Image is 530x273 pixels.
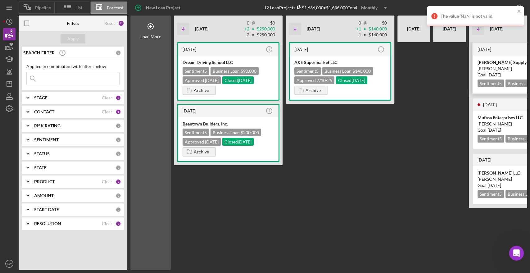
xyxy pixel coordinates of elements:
div: 3 [116,179,121,184]
b: PRODUCT [34,179,55,184]
div: 0 [116,50,121,56]
b: CONTACT [34,109,54,114]
a: [DATE]Dream Driving School LLCSentiment5Business Loan $90,000Approved [DATE]Closed[DATE]Archive [177,42,279,101]
td: + 2 [244,26,250,32]
div: Archive [194,147,209,157]
time: 10/13/2025 [487,183,501,188]
div: 12 Loan Projects • $1,636,000 Total [264,3,391,12]
button: Archive [183,86,216,95]
td: $140,000 [368,32,387,38]
div: Sentiment 5 [478,135,504,143]
div: Business Loan $140,000 [322,67,373,75]
div: Reset [104,21,115,26]
div: Export [498,2,511,14]
span: Forecast [107,5,124,10]
div: 0 [116,193,121,198]
td: $290,000 [256,32,275,38]
div: A&E Supermarket LLC [294,59,386,66]
span: Pipeline [35,5,51,10]
div: Beantown Builders, Inc. [183,121,274,127]
div: Sentiment 5 [183,67,209,75]
a: [DATE]Beantown Builders, Inc.Sentiment5Business Loan $200,000Approved [DATE]Closed[DATE]Archive [177,104,279,162]
b: Filters [67,21,79,26]
td: + 1 [356,26,361,32]
div: Load More [140,34,161,39]
div: Sentiment 5 [478,80,504,87]
div: Closed [DATE] [222,138,254,146]
button: Archive [294,86,328,95]
div: 2 [116,221,121,226]
span: • [363,27,367,31]
div: [DATE] [401,18,427,40]
time: 2025-06-02 13:36 [294,47,308,52]
div: 5 [116,95,121,101]
b: START DATE [34,207,59,212]
iframe: Intercom live chat [509,246,524,261]
div: Sentiment 5 [478,190,504,198]
td: $0 [368,20,387,26]
time: 10/31/2025 [487,72,501,77]
div: Sentiment 5 [294,67,321,75]
td: 1 [356,32,361,38]
div: The value 'NaN' is not valid. [441,14,515,19]
button: Archive [183,147,216,157]
div: New Loan Project [146,2,180,14]
b: AMOUNT [34,193,54,198]
button: Apply [61,34,85,43]
time: 2025-06-25 15:31 [183,47,196,52]
td: $140,000 [368,26,387,32]
td: $290,000 [256,26,275,32]
span: • [363,33,367,37]
div: Approved [DATE] [183,76,221,84]
div: Archive [194,86,209,95]
b: STAGE [34,95,48,100]
div: Clear [102,179,112,184]
text: KW [7,262,12,266]
b: STATE [34,165,47,170]
b: RESOLUTION [34,221,61,226]
button: Monthly [357,3,391,12]
button: New Loan Project [130,2,187,14]
div: Closed [DATE] [222,76,254,84]
span: • [251,27,255,31]
span: • [251,33,255,37]
div: 0 [116,137,121,143]
b: SEARCH FILTER [23,50,55,55]
b: [DATE] [195,26,208,31]
div: Archive [306,86,321,95]
div: Business Loan $200,000 [211,129,261,136]
div: 0 [116,151,121,157]
div: Dream Driving School LLC [183,59,274,66]
b: STATUS [34,151,50,156]
span: Goal [478,72,501,77]
b: RISK RATING [34,123,61,128]
button: close [517,9,521,15]
div: 0 [116,123,121,129]
div: Closed [DATE] [336,76,367,84]
div: Clear [102,221,112,226]
time: 10/15/2025 [487,127,501,133]
time: 2025-07-15 20:08 [478,157,491,162]
div: Business Loan $90,000 [211,67,259,75]
td: $0 [256,20,275,26]
div: Approved 7/10/25 [294,76,334,84]
div: Approved [DATE] [183,138,221,146]
div: Sentiment 5 [183,129,209,136]
div: Clear [102,109,112,114]
div: $1,636,000 [295,5,324,10]
div: 11 [118,20,124,26]
time: 2025-09-23 22:11 [483,102,497,107]
div: Clear [102,95,112,100]
div: 0 [116,207,121,212]
td: 0 [244,20,250,26]
div: 0 [116,165,121,171]
div: 1 [116,109,121,115]
span: Goal [478,183,501,188]
td: 2 [244,32,250,38]
div: Apply [67,34,79,43]
button: Export [492,2,527,14]
span: Goal [478,127,501,133]
a: [DATE]A&E Supermarket LLCSentiment5Business Loan $140,000Approved 7/10/25Closed[DATE]Archive [289,42,391,101]
time: 2025-06-13 15:23 [183,108,196,113]
button: KW [3,257,16,270]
